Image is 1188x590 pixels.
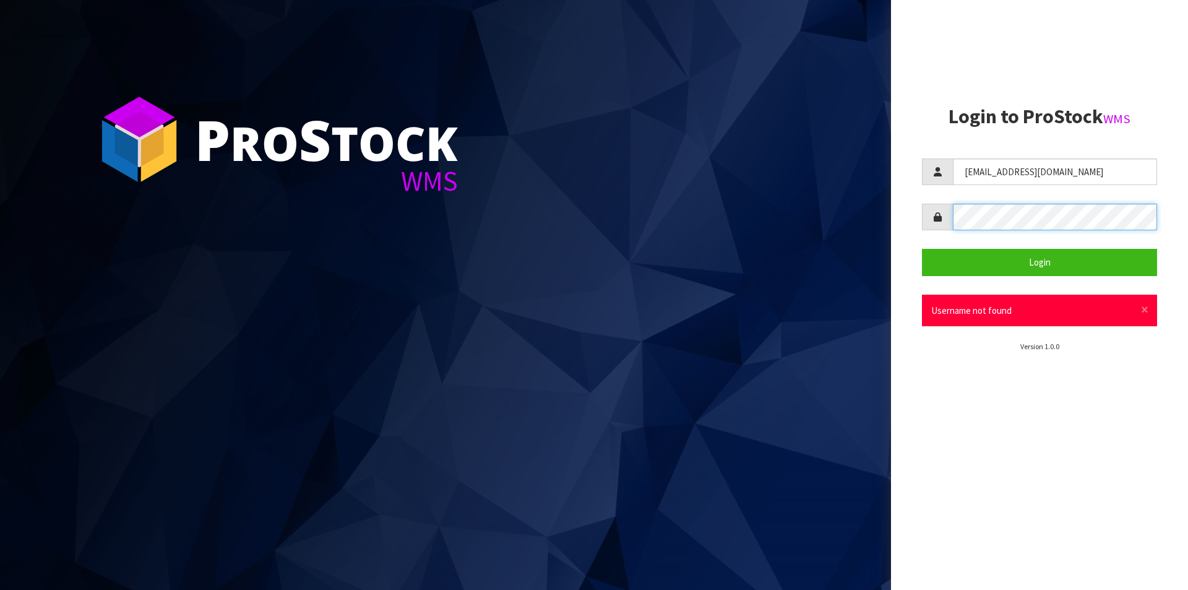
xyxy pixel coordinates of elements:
[195,167,458,195] div: WMS
[1141,301,1148,318] span: ×
[1020,342,1059,351] small: Version 1.0.0
[93,93,186,186] img: ProStock Cube
[922,249,1157,275] button: Login
[195,111,458,167] div: ro tock
[299,102,331,177] span: S
[931,305,1012,316] span: Username not found
[1103,111,1130,127] small: WMS
[922,106,1157,128] h2: Login to ProStock
[195,102,230,177] span: P
[953,158,1157,185] input: Username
